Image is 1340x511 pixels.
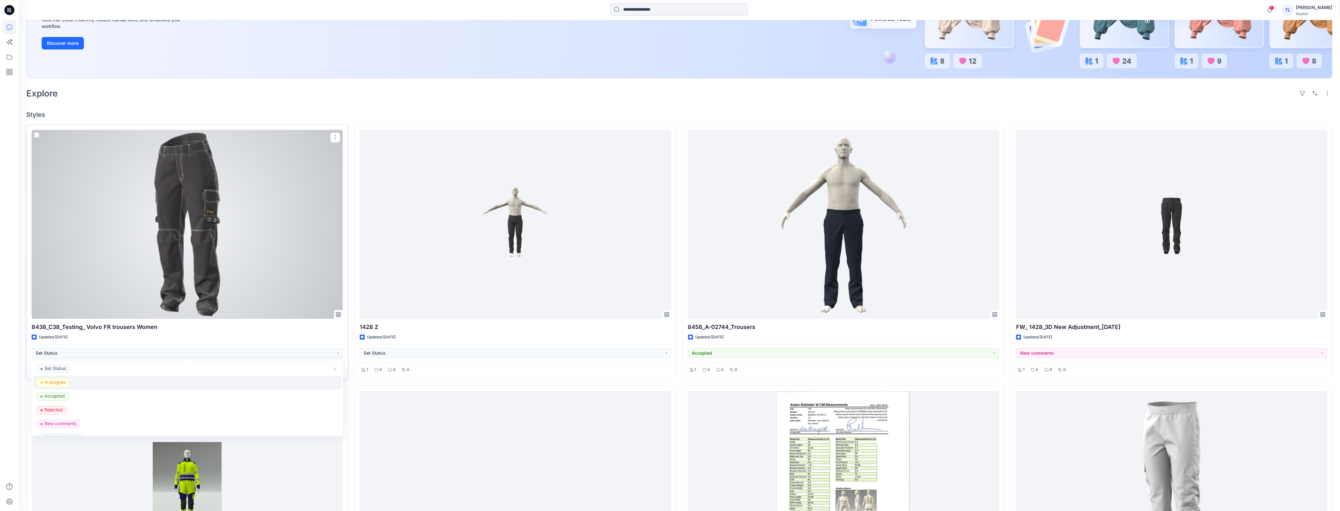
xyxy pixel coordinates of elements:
[1050,367,1052,373] p: 0
[44,433,79,441] p: New Label (test)
[1269,5,1274,10] span: 1
[735,367,737,373] p: 0
[44,420,76,428] p: New comments
[44,392,65,400] p: Accepted
[695,367,696,373] p: 1
[32,130,343,319] a: 8438_C38_Testing_ Volvo FR trousers Women
[688,323,999,331] p: 8458_A-02744_Trousers
[1016,323,1327,331] p: FW_ 1428_3D New Adjustment_[DATE]
[1016,130,1327,319] a: FW_ 1428_3D New Adjustment_09-09-2025
[1024,334,1052,341] p: Updated [DATE]
[360,130,671,319] a: 1428 Z
[32,323,343,331] p: 8438_C38_Testing_ Volvo FR trousers Women
[708,367,710,373] p: 0
[44,406,63,414] p: Rejected
[39,334,68,341] p: Updated [DATE]
[360,323,671,331] p: 1428 Z
[42,37,84,50] button: Discover more
[44,378,65,386] p: In progres
[26,111,1332,118] h4: Styles
[1282,4,1293,16] div: TL
[1036,367,1038,373] p: 0
[407,367,409,373] p: 0
[1063,367,1066,373] p: 0
[393,367,396,373] p: 0
[1296,11,1332,16] div: Guston
[721,367,724,373] p: 2
[688,130,999,319] a: 8458_A-02744_Trousers
[1296,4,1332,11] div: [PERSON_NAME]
[367,334,396,341] p: Updated [DATE]
[44,364,66,373] p: Set Status
[1023,367,1024,373] p: 1
[42,37,182,50] a: Discover more
[367,367,368,373] p: 1
[379,367,382,373] p: 0
[26,88,58,98] h2: Explore
[696,334,724,341] p: Updated [DATE]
